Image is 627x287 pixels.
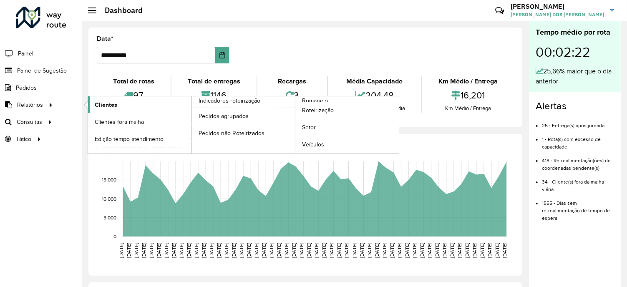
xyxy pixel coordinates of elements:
text: [DATE] [412,243,417,258]
text: [DATE] [367,243,372,258]
text: [DATE] [276,243,282,258]
span: Pedidos não Roteirizados [199,129,264,138]
div: 00:02:22 [536,38,614,66]
text: [DATE] [449,243,455,258]
a: Clientes [88,96,191,113]
div: 204,48 [330,86,419,104]
text: [DATE] [141,243,146,258]
text: [DATE] [457,243,462,258]
text: [DATE] [359,243,365,258]
li: 418 - Retroalimentação(ões) de coordenadas pendente(s) [542,151,614,172]
text: [DATE] [239,243,244,258]
div: Recargas [259,76,325,86]
text: [DATE] [427,243,432,258]
h3: [PERSON_NAME] [511,3,604,10]
label: Data [97,34,113,44]
text: [DATE] [156,243,161,258]
text: 15,000 [102,177,116,183]
div: Tempo médio por rota [536,27,614,38]
text: [DATE] [269,243,274,258]
span: Romaneio [302,96,328,105]
span: Painel [18,49,33,58]
text: [DATE] [382,243,387,258]
text: [DATE] [291,243,297,258]
text: [DATE] [344,243,350,258]
span: Painel de Sugestão [17,66,67,75]
span: Clientes [95,101,117,109]
div: 1146 [174,86,254,104]
span: Relatórios [17,101,43,109]
span: Edição tempo atendimento [95,135,164,143]
text: [DATE] [434,243,440,258]
text: [DATE] [352,243,357,258]
span: Pedidos agrupados [199,112,249,121]
a: Veículos [295,136,399,153]
span: Roteirização [302,106,334,115]
text: [DATE] [322,243,327,258]
text: [DATE] [149,243,154,258]
div: Total de rotas [99,76,169,86]
text: [DATE] [126,243,131,258]
text: [DATE] [337,243,342,258]
div: Média Capacidade [330,76,419,86]
text: [DATE] [389,243,395,258]
text: [DATE] [284,243,289,258]
a: Pedidos não Roteirizados [192,125,295,141]
li: 25 - Entrega(s) após jornada [542,116,614,129]
text: [DATE] [261,243,267,258]
text: [DATE] [133,243,139,258]
text: [DATE] [404,243,410,258]
span: Clientes fora malha [95,118,144,126]
text: 10,000 [102,196,116,201]
span: Pedidos [16,83,37,92]
text: [DATE] [464,243,470,258]
div: 3 [259,86,325,104]
a: Romaneio [192,96,399,154]
text: [DATE] [472,243,477,258]
li: 34 - Cliente(s) fora da malha viária [542,172,614,193]
text: [DATE] [164,243,169,258]
text: [DATE] [299,243,304,258]
a: Contato Rápido [491,2,509,20]
text: [DATE] [329,243,335,258]
div: 97 [99,86,169,104]
div: 16,201 [424,86,512,104]
text: [DATE] [306,243,312,258]
li: 1 - Rota(s) com excesso de capacidade [542,129,614,151]
span: Tático [16,135,31,143]
span: Veículos [302,140,324,149]
button: Choose Date [215,47,229,63]
text: [DATE] [209,243,214,258]
text: [DATE] [442,243,447,258]
text: [DATE] [487,243,492,258]
text: [DATE] [479,243,485,258]
h2: Dashboard [96,6,143,15]
li: 1555 - Dias sem retroalimentação de tempo de espera [542,193,614,222]
a: Edição tempo atendimento [88,131,191,147]
div: Km Médio / Entrega [424,104,512,113]
text: [DATE] [216,243,222,258]
a: Roteirização [295,102,399,119]
span: Indicadores roteirização [199,96,260,105]
span: [PERSON_NAME] DOS [PERSON_NAME] [511,11,604,18]
a: Pedidos agrupados [192,108,295,124]
text: [DATE] [419,243,425,258]
text: [DATE] [231,243,237,258]
text: [DATE] [246,243,252,258]
text: [DATE] [502,243,507,258]
h4: Alertas [536,100,614,112]
text: [DATE] [171,243,176,258]
text: [DATE] [194,243,199,258]
span: Setor [302,123,316,132]
div: Total de entregas [174,76,254,86]
a: Indicadores roteirização [88,96,295,154]
text: [DATE] [118,243,124,258]
text: 5,000 [103,215,116,220]
div: 25,66% maior que o dia anterior [536,66,614,86]
text: [DATE] [179,243,184,258]
text: [DATE] [224,243,229,258]
div: Km Médio / Entrega [424,76,512,86]
text: [DATE] [374,243,380,258]
text: [DATE] [186,243,191,258]
text: [DATE] [397,243,402,258]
